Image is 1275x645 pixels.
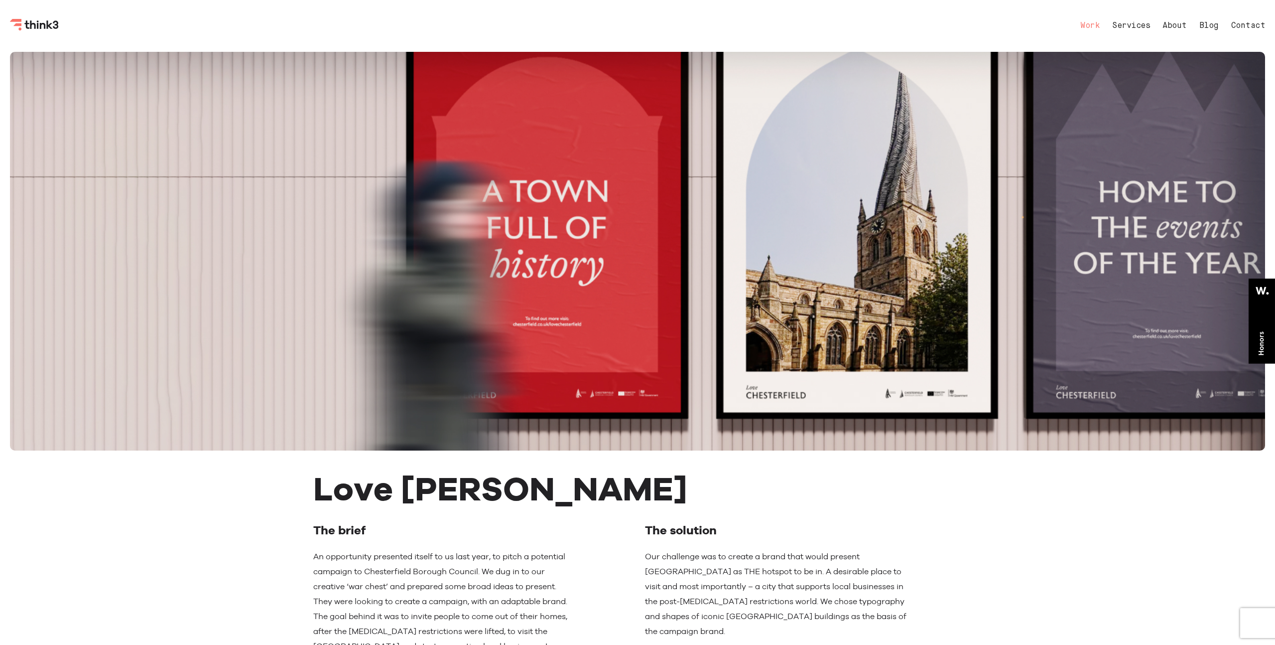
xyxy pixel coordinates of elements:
[1231,22,1266,30] a: Contact
[1080,22,1100,30] a: Work
[645,521,906,539] h4: The solution
[1162,22,1187,30] a: About
[645,549,906,639] p: Our challenge was to create a brand that would present [GEOGRAPHIC_DATA] as THE hotspot to be in....
[313,521,575,539] h4: The brief
[10,23,60,32] a: Think3 Logo
[1199,22,1219,30] a: Blog
[1112,22,1150,30] a: Services
[313,468,687,508] span: Love [PERSON_NAME]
